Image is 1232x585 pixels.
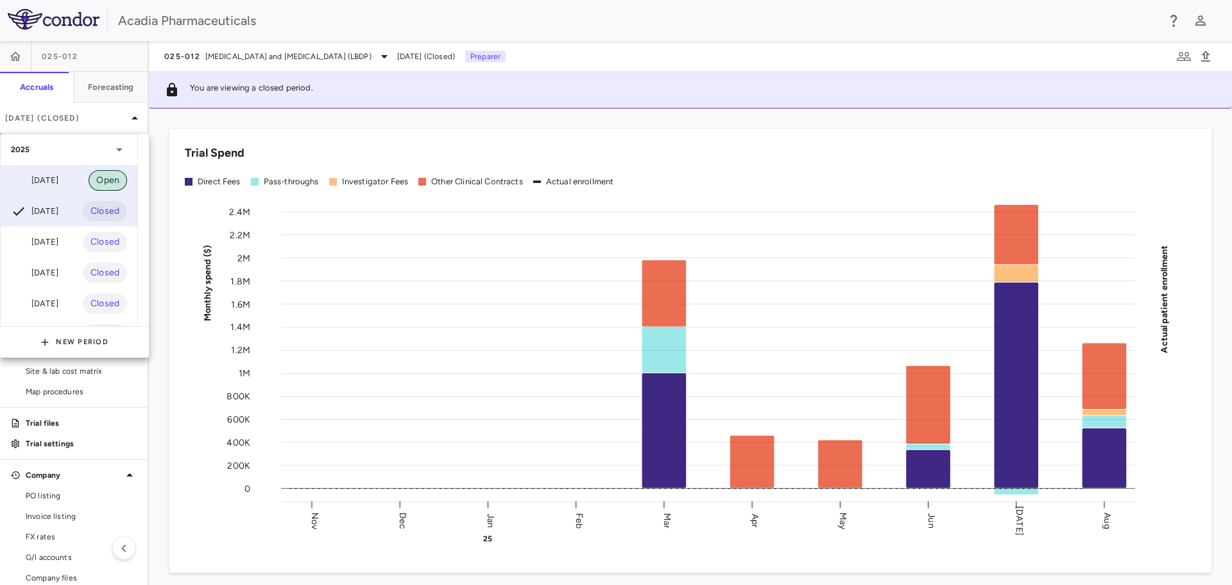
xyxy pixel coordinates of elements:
span: Closed [83,204,127,218]
p: 2025 [11,144,30,155]
span: Closed [83,235,127,249]
div: [DATE] [11,296,58,311]
div: [DATE] [11,204,58,219]
button: New Period [40,332,108,353]
div: [DATE] [11,173,58,188]
div: [DATE] [11,234,58,250]
span: Closed [83,297,127,311]
span: Open [89,173,127,188]
span: Closed [83,266,127,280]
div: 2025 [1,134,137,165]
div: [DATE] [11,265,58,281]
